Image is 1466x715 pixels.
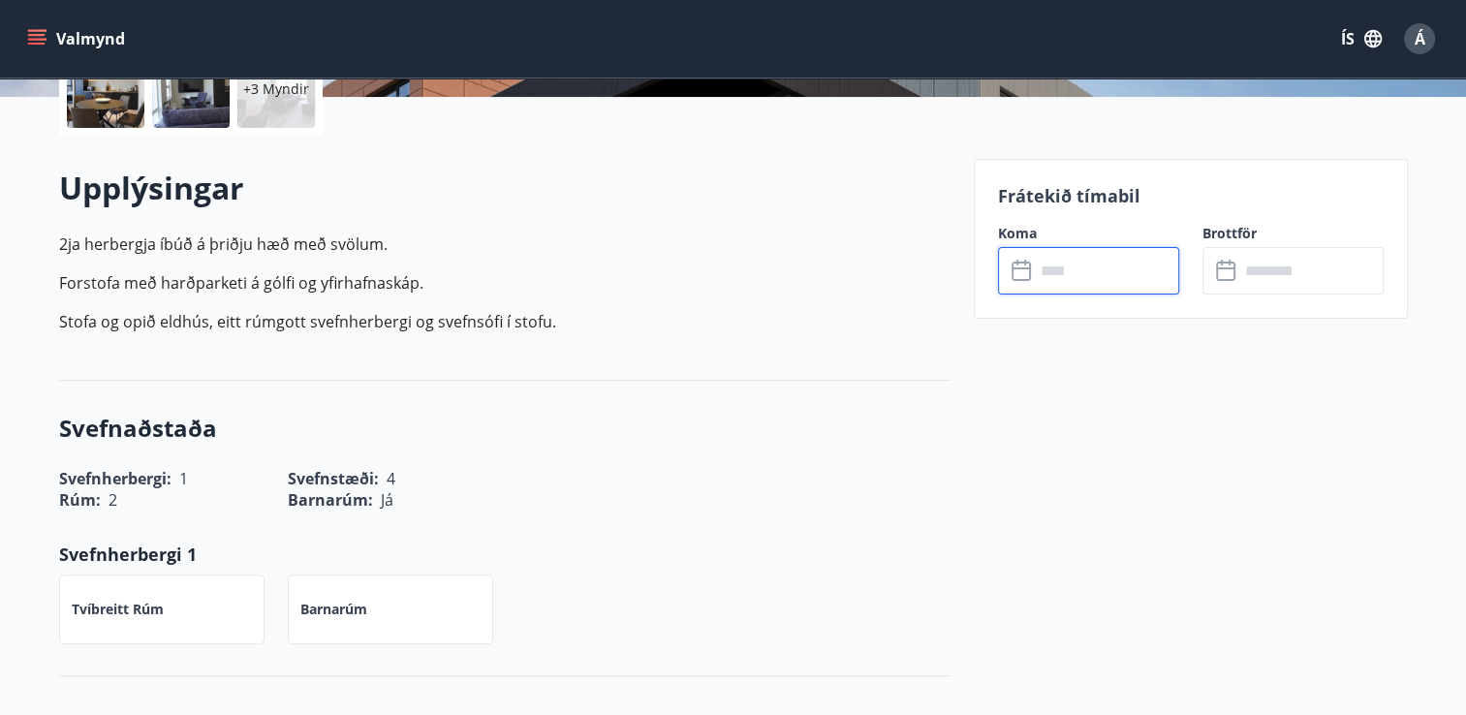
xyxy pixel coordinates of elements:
label: Brottför [1202,224,1384,243]
span: Barnarúm : [288,489,373,511]
button: Á [1396,16,1443,62]
p: 2ja herbergja íbúð á þriðju hæð með svölum. [59,233,951,256]
p: Forstofa með harðparketi á gólfi og yfirhafnaskáp. [59,271,951,295]
p: Tvíbreitt rúm [72,600,164,619]
p: Barnarúm [300,600,367,619]
h2: Upplýsingar [59,167,951,209]
p: Svefnherbergi 1 [59,542,951,567]
h3: Svefnaðstaða [59,412,951,445]
p: Frátekið tímabil [998,183,1384,208]
span: Á [1415,28,1425,49]
span: 2 [109,489,117,511]
button: menu [23,21,133,56]
label: Koma [998,224,1179,243]
span: Rúm : [59,489,101,511]
span: Já [381,489,393,511]
p: +3 Myndir [243,79,309,99]
button: ÍS [1330,21,1392,56]
p: Stofa og opið eldhús, eitt rúmgott svefnherbergi og svefnsófi í stofu. [59,310,951,333]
